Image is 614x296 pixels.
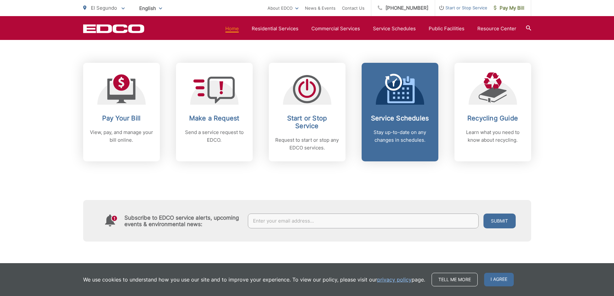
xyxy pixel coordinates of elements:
p: Request to start or stop any EDCO services. [275,136,339,152]
a: News & Events [305,4,336,12]
span: I agree [484,273,514,286]
a: Pay Your Bill View, pay, and manage your bill online. [83,63,160,161]
h2: Recycling Guide [461,114,525,122]
a: Make a Request Send a service request to EDCO. [176,63,253,161]
a: About EDCO [268,4,298,12]
a: privacy policy [377,276,412,283]
h2: Pay Your Bill [90,114,153,122]
p: View, pay, and manage your bill online. [90,129,153,144]
a: Commercial Services [311,25,360,33]
a: Contact Us [342,4,365,12]
a: Public Facilities [429,25,464,33]
h2: Start or Stop Service [275,114,339,130]
h2: Make a Request [182,114,246,122]
p: We use cookies to understand how you use our site and to improve your experience. To view our pol... [83,276,425,283]
p: Stay up-to-date on any changes in schedules. [368,129,432,144]
a: Residential Services [252,25,298,33]
a: Tell me more [432,273,478,286]
p: Learn what you need to know about recycling. [461,129,525,144]
span: Pay My Bill [494,4,524,12]
h2: Service Schedules [368,114,432,122]
input: Enter your email address... [248,214,479,228]
a: Resource Center [477,25,516,33]
span: English [134,3,167,14]
a: Service Schedules [373,25,416,33]
a: EDCD logo. Return to the homepage. [83,24,144,33]
a: Recycling Guide Learn what you need to know about recycling. [454,63,531,161]
h4: Subscribe to EDCO service alerts, upcoming events & environmental news: [124,215,242,227]
p: Send a service request to EDCO. [182,129,246,144]
a: Home [225,25,239,33]
a: Service Schedules Stay up-to-date on any changes in schedules. [362,63,438,161]
span: El Segundo [91,5,117,11]
button: Submit [483,214,516,228]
